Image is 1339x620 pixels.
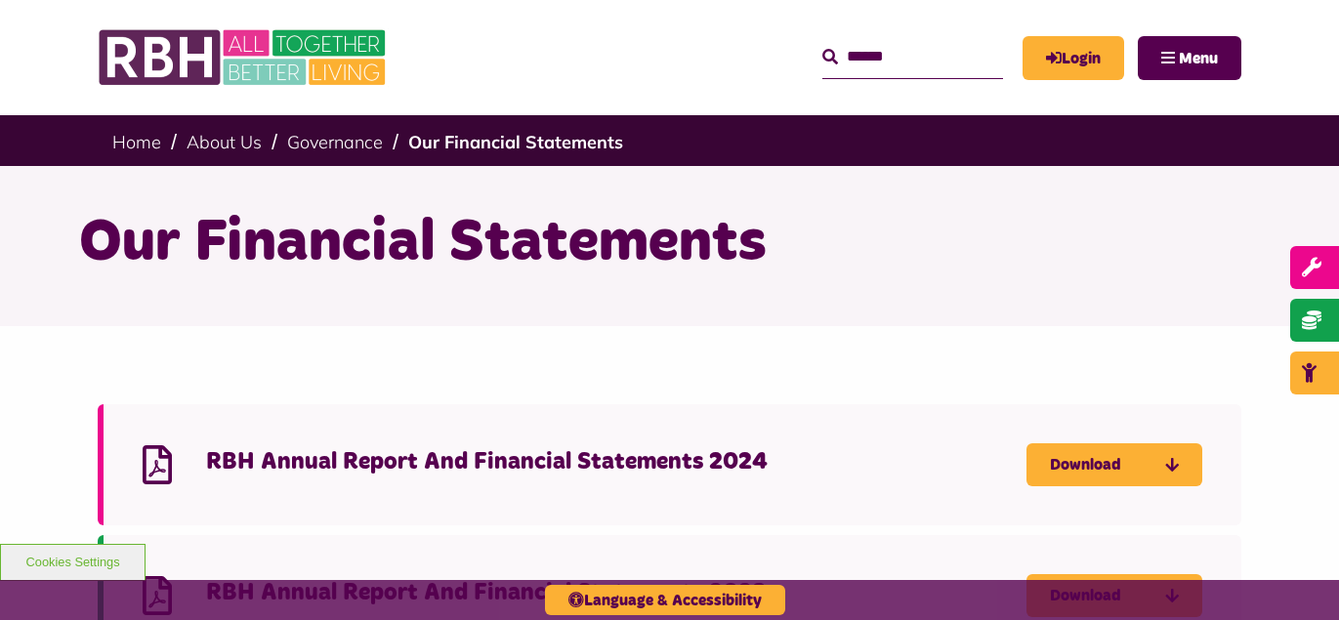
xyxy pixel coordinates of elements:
h4: RBH Annual Report And Financial Statements 2024 [206,447,1026,477]
iframe: Netcall Web Assistant for live chat [1251,532,1339,620]
a: Our Financial Statements [408,131,623,153]
img: RBH [98,20,391,96]
a: Governance [287,131,383,153]
a: MyRBH [1023,36,1124,80]
button: Language & Accessibility [545,585,785,615]
button: Navigation [1138,36,1241,80]
h4: RBH Annual Report And Financial Statements 2023 [206,578,1026,608]
a: About Us [187,131,262,153]
span: Menu [1179,51,1218,66]
h1: Our Financial Statements [79,205,1261,281]
a: Download [1026,443,1202,486]
a: Download [1026,574,1202,617]
a: Home [112,131,161,153]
